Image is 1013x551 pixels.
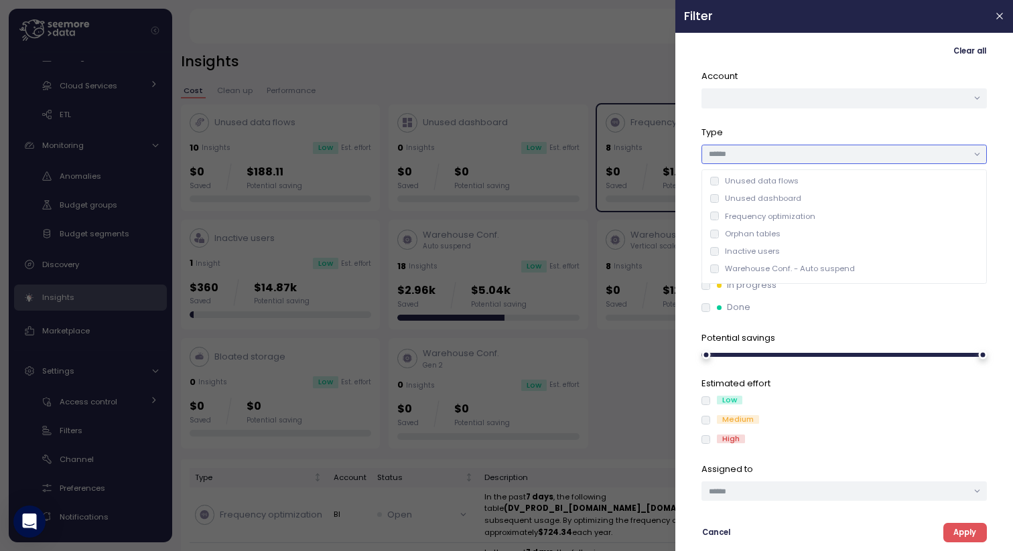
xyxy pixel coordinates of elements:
[701,463,987,476] p: Assigned to
[727,279,776,292] p: In progress
[725,175,799,186] div: Unused data flows
[943,523,987,542] button: Apply
[725,281,853,292] div: Warehouse Conf. - Vertical scale
[717,435,745,443] div: High
[701,126,987,139] p: Type
[725,211,815,222] div: Frequency optimization
[725,246,780,256] div: Inactive users
[727,301,750,314] p: Done
[953,524,976,542] span: Apply
[701,377,987,390] p: Estimated effort
[725,263,855,274] div: Warehouse Conf. - Auto suspend
[701,331,987,345] p: Potential savings
[725,228,781,239] div: Orphan tables
[13,505,46,538] div: Open Intercom Messenger
[684,10,983,22] h2: Filter
[717,415,759,424] div: Medium
[725,193,801,204] div: Unused dashboard
[702,524,730,542] span: Cancel
[701,523,731,542] button: Cancel
[701,70,987,83] p: Account
[953,42,987,61] button: Clear all
[953,42,986,60] span: Clear all
[717,396,742,404] div: Low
